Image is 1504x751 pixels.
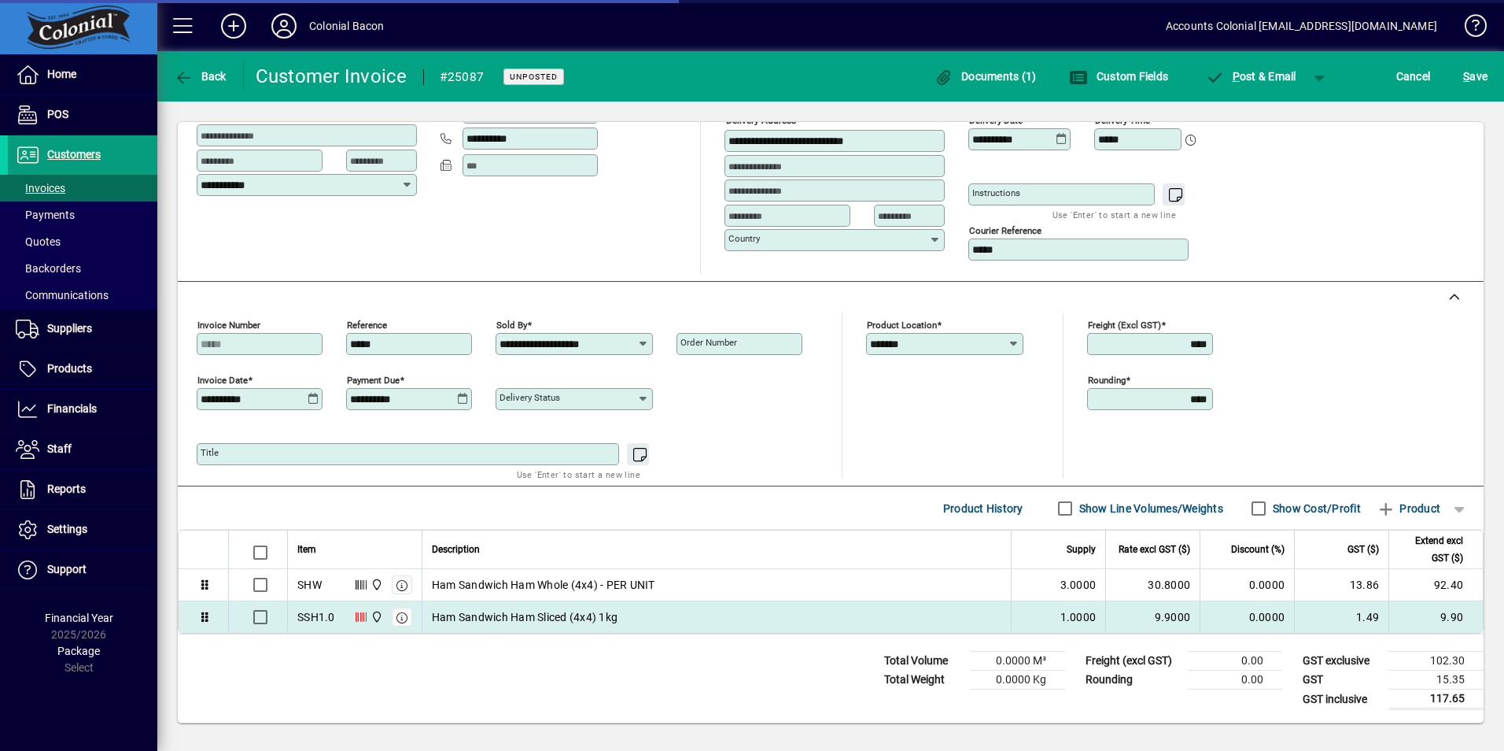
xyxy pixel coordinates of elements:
td: 13.86 [1294,569,1388,601]
a: Financials [8,390,157,429]
div: Customer Invoice [256,64,407,89]
span: Home [47,68,76,80]
div: #25087 [440,65,485,90]
mat-label: Reference [347,320,387,331]
mat-label: Sold by [496,320,527,331]
div: SHW [297,577,322,593]
a: Payments [8,202,157,228]
button: Add [208,12,259,40]
span: Discount (%) [1231,541,1285,558]
span: Back [174,70,227,83]
mat-label: Instructions [972,187,1020,198]
a: Quotes [8,228,157,255]
button: Cancel [1392,62,1435,91]
td: 1.49 [1294,601,1388,633]
td: 92.40 [1388,569,1483,601]
label: Show Cost/Profit [1270,501,1361,516]
button: Product [1369,494,1448,523]
span: Staff [47,442,72,455]
span: ost & Email [1205,70,1296,83]
mat-label: Delivery status [499,392,560,403]
span: Item [297,541,316,558]
span: Description [432,541,480,558]
mat-label: Freight (excl GST) [1088,320,1161,331]
span: Ham Sandwich Ham Whole (4x4) - PER UNIT [432,577,655,593]
button: Profile [259,12,309,40]
span: Reports [47,483,86,495]
div: Colonial Bacon [309,13,384,39]
a: Suppliers [8,309,157,349]
a: Settings [8,510,157,549]
span: Custom Fields [1069,70,1168,83]
span: Ham Sandwich Ham Sliced (4x4) 1kg [432,609,617,625]
span: Products [47,362,92,375]
mat-label: Title [201,447,219,458]
div: 9.9000 [1115,609,1190,625]
span: 1.0000 [1060,609,1097,625]
span: Documents (1) [934,70,1037,83]
a: Support [8,550,157,590]
a: View on map [898,102,923,128]
span: Support [47,563,87,575]
app-page-header-button: Back [157,62,244,91]
span: Financial Year [45,612,113,624]
td: 0.0000 [1200,569,1294,601]
mat-label: Payment due [347,375,400,386]
a: Invoices [8,175,157,202]
span: Package [57,645,100,657]
button: Choose address [923,103,949,128]
span: Extend excl GST ($) [1399,532,1463,567]
span: Product [1377,496,1440,521]
span: Backorders [16,262,81,275]
mat-label: Order number [680,337,737,348]
td: Total Volume [876,652,971,671]
span: Provida [367,576,385,594]
td: 0.0000 Kg [971,671,1065,690]
mat-label: Invoice number [197,320,260,331]
button: Product History [937,494,1030,523]
span: S [1463,70,1469,83]
td: 0.0000 M³ [971,652,1065,671]
mat-label: Courier Reference [969,225,1041,236]
td: Total Weight [876,671,971,690]
button: Save [1459,62,1491,91]
a: POS [8,95,157,135]
button: Documents (1) [931,62,1041,91]
td: 15.35 [1389,671,1484,690]
td: 9.90 [1388,601,1483,633]
span: Settings [47,523,87,535]
span: Product History [943,496,1023,521]
div: Accounts Colonial [EMAIL_ADDRESS][DOMAIN_NAME] [1166,13,1437,39]
label: Show Line Volumes/Weights [1076,501,1223,516]
a: Reports [8,470,157,509]
span: Quotes [16,235,61,248]
td: Rounding [1078,671,1188,690]
button: Post & Email [1197,62,1304,91]
span: 3.0000 [1060,577,1097,593]
mat-label: Country [728,233,760,244]
span: POS [47,108,68,120]
span: Customers [47,148,101,161]
span: Cancel [1396,64,1431,89]
span: Supply [1067,541,1096,558]
td: GST inclusive [1295,690,1389,709]
span: Communications [16,289,109,302]
mat-hint: Use 'Enter' to start a new line [517,465,640,483]
td: 0.0000 [1200,601,1294,633]
a: Backorders [8,255,157,282]
span: P [1233,70,1240,83]
a: Products [8,350,157,389]
td: 117.65 [1389,690,1484,709]
td: 0.00 [1188,671,1282,690]
a: Staff [8,430,157,469]
button: Back [170,62,230,91]
mat-label: Invoice date [197,375,248,386]
span: Suppliers [47,322,92,335]
span: ave [1463,64,1487,89]
td: Freight (excl GST) [1078,652,1188,671]
span: Invoices [16,182,65,194]
span: Rate excl GST ($) [1119,541,1190,558]
span: Unposted [510,72,558,82]
td: GST exclusive [1295,652,1389,671]
mat-label: Product location [867,320,937,331]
